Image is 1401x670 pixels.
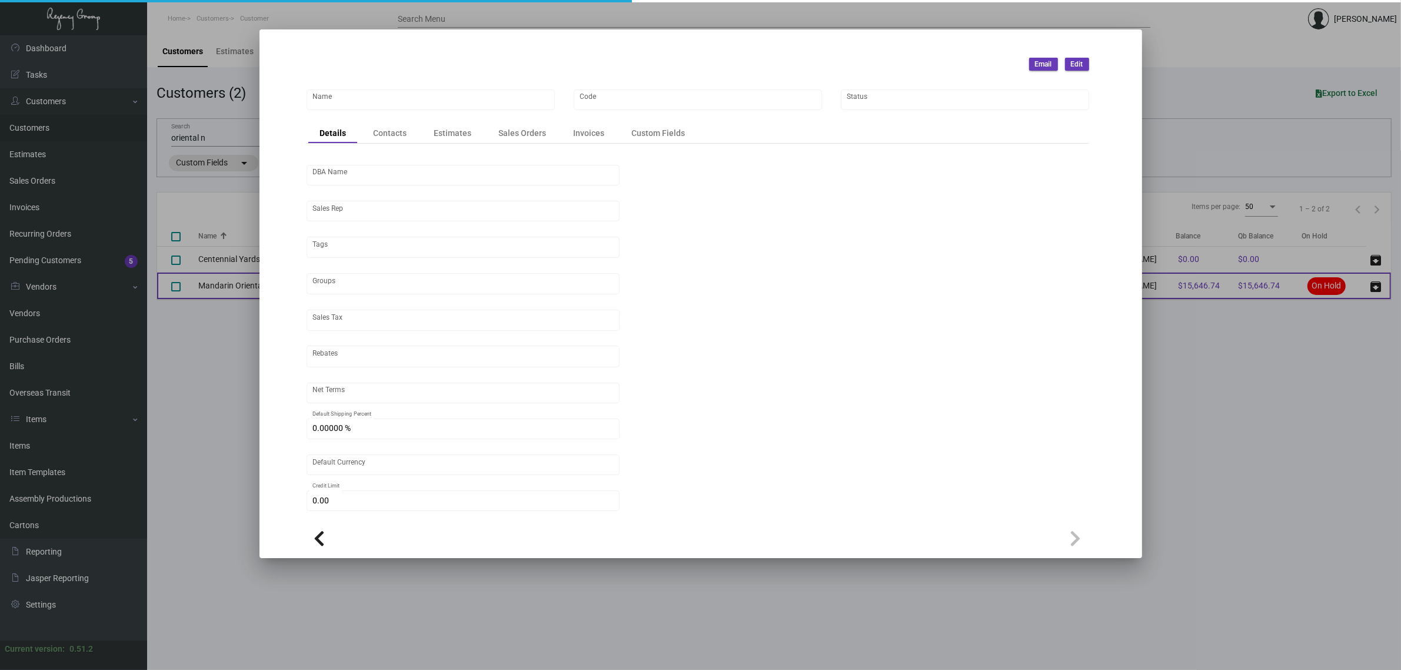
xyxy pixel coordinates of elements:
div: Custom Fields [632,127,685,140]
div: Sales Orders [499,127,547,140]
button: Email [1029,58,1058,71]
div: Estimates [434,127,472,140]
div: Details [320,127,347,140]
span: Edit [1071,59,1083,69]
div: Current version: [5,643,65,655]
div: Contacts [374,127,407,140]
div: 0.51.2 [69,643,93,655]
span: Email [1035,59,1052,69]
button: Edit [1065,58,1089,71]
div: Invoices [574,127,605,140]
